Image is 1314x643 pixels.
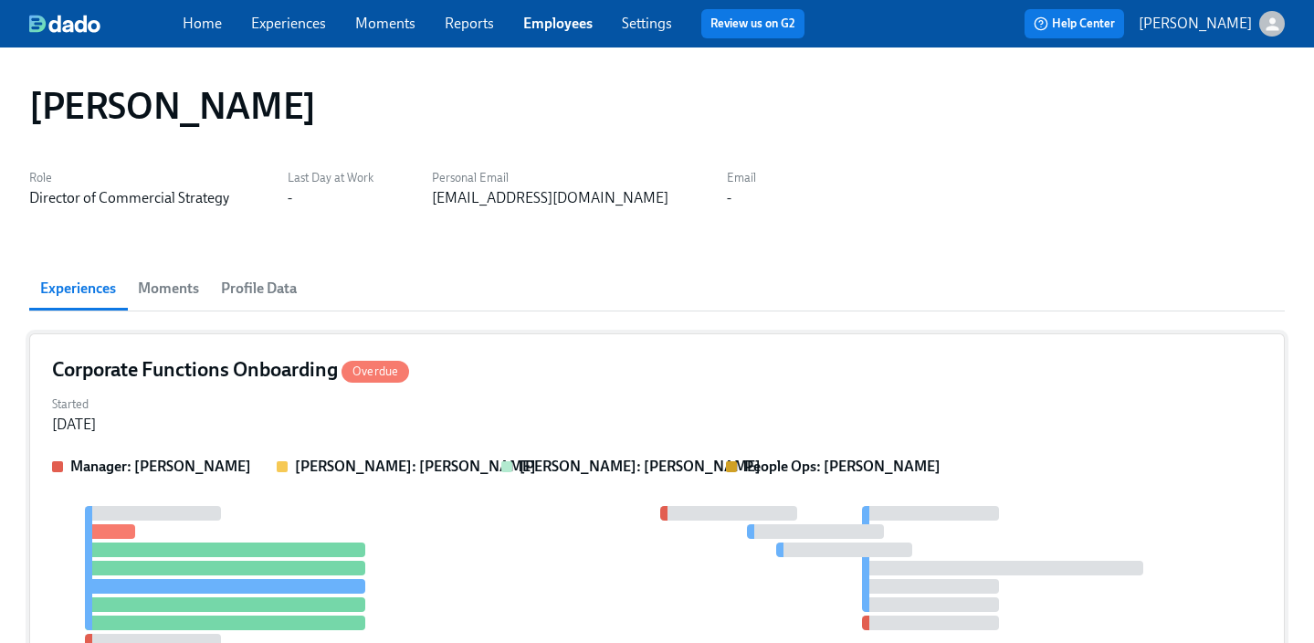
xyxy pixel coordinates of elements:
[432,188,668,208] div: [EMAIL_ADDRESS][DOMAIN_NAME]
[40,276,116,301] span: Experiences
[445,15,494,32] a: Reports
[622,15,672,32] a: Settings
[52,395,96,415] label: Started
[342,364,409,378] span: Overdue
[221,276,297,301] span: Profile Data
[1139,14,1252,34] p: [PERSON_NAME]
[523,15,593,32] a: Employees
[701,9,804,38] button: Review us on G2
[355,15,415,32] a: Moments
[70,458,251,475] strong: Manager: [PERSON_NAME]
[29,168,229,188] label: Role
[29,84,316,128] h1: [PERSON_NAME]
[29,15,100,33] img: dado
[710,15,795,33] a: Review us on G2
[52,415,96,435] div: [DATE]
[744,458,941,475] strong: People Ops: [PERSON_NAME]
[1034,15,1115,33] span: Help Center
[1025,9,1124,38] button: Help Center
[288,168,373,188] label: Last Day at Work
[29,15,183,33] a: dado
[183,15,222,32] a: Home
[295,458,536,475] strong: [PERSON_NAME]: [PERSON_NAME]
[520,458,761,475] strong: [PERSON_NAME]: [PERSON_NAME]
[727,188,731,208] div: -
[432,168,668,188] label: Personal Email
[138,276,199,301] span: Moments
[1139,11,1285,37] button: [PERSON_NAME]
[52,356,409,384] h4: Corporate Functions Onboarding
[29,188,229,208] div: Director of Commercial Strategy
[288,188,292,208] div: -
[251,15,326,32] a: Experiences
[727,168,756,188] label: Email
